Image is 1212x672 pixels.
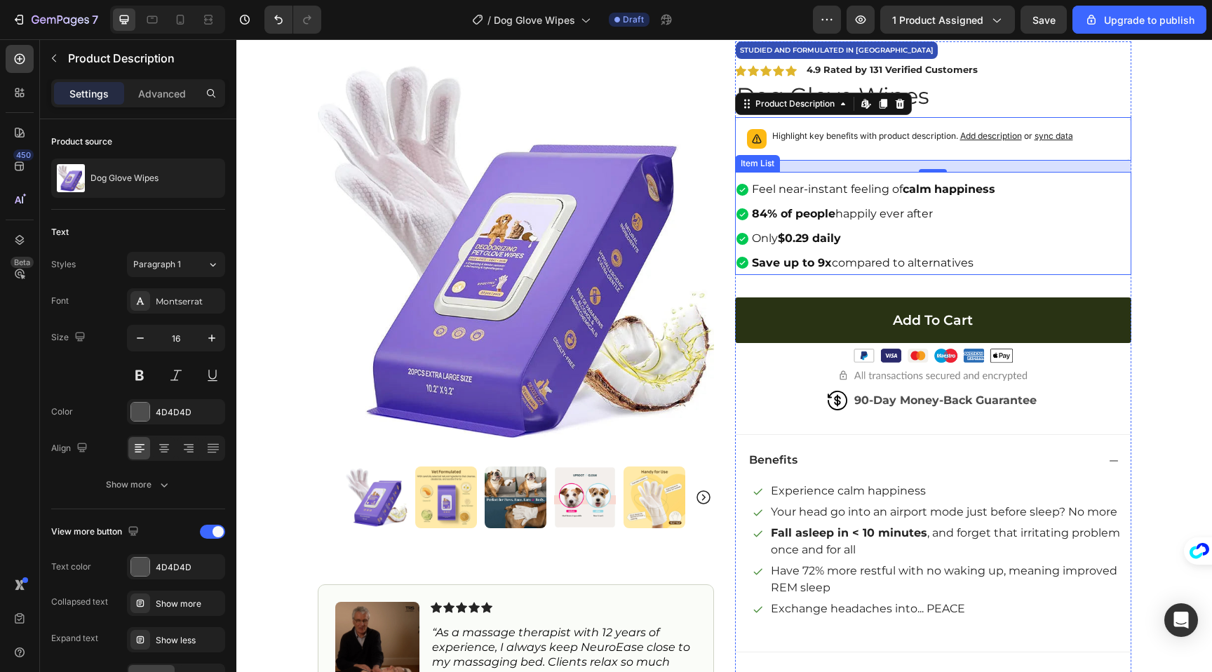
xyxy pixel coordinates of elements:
div: Styles [51,258,76,271]
button: Save [1021,6,1067,34]
div: View more button [51,523,142,542]
p: 7 [92,11,98,28]
p: Advanced [138,86,186,101]
p: Highlight key benefits with product description. [536,90,837,104]
div: Font [51,295,69,307]
p: Exchange headaches into... PEACE [534,561,887,578]
p: Feel near-instant feeling of [516,140,759,161]
span: 1 product assigned [892,13,983,27]
strong: 90-Day Money-Back Guarantee [618,354,800,368]
strong: Save up to 9x [516,217,595,230]
p: Benefits [513,414,561,429]
button: 7 [6,6,105,34]
div: Product Description [516,58,601,71]
div: Align [51,439,90,458]
span: Add description [724,91,786,102]
div: Undo/Redo [264,6,321,34]
p: Your head go into an airport mode just before sleep? No more [534,464,887,481]
div: Size [51,328,88,347]
p: happily ever after [516,165,759,185]
button: Upgrade to publish [1072,6,1206,34]
span: or [786,91,837,102]
div: Upgrade to publish [1084,13,1194,27]
div: Show more [106,478,171,492]
div: Expand text [51,632,98,645]
span: sync data [798,91,837,102]
button: Add to cart [499,258,895,304]
img: gempages_573216748623364870-fd591f72-af02-4e7a-b359-1b14a54669a5.webp [99,563,183,647]
div: Item List [501,118,541,130]
button: 1 product assigned [880,6,1015,34]
span: Dog Glove Wipes [494,13,575,27]
div: Add to cart [656,273,736,290]
strong: happiness [698,143,759,156]
p: studied and formulated in [GEOGRAPHIC_DATA] [504,6,697,15]
p: Have 72% more restful with no waking up, meaning improved REM sleep [534,523,887,557]
div: Product source [51,135,112,148]
p: , and forget that irritating problem once and for all [534,485,887,519]
p: Settings [69,86,109,101]
span: Save [1032,14,1056,26]
div: Color [51,405,73,418]
div: Show more [156,598,222,610]
span: / [487,13,491,27]
iframe: To enrich screen reader interactions, please activate Accessibility in Grammarly extension settings [236,39,1212,672]
i: “As a massage therapist with 12 years of experience, I always keep NeuroEase close to my massagin... [196,586,454,643]
div: Text color [51,560,91,573]
button: Paragraph 1 [127,252,225,277]
strong: 4.9 Rated by 131 Verified Customers [570,25,741,36]
p: Dog Glove Wipes [90,173,159,183]
h1: Dog Glove Wipes [499,41,895,73]
p: compared to alternatives [516,214,759,234]
div: Collapsed text [51,596,108,608]
div: Montserrat [156,295,222,308]
p: Only [516,189,759,210]
p: Product Description [68,50,220,67]
strong: 84% of people [516,168,599,181]
div: Open Intercom Messenger [1164,603,1198,637]
strong: Fall asleep in < 10 minutes [534,487,691,500]
img: gempages_573216748623364870-4dcece90-6bb0-48ce-9075-2e1290c2cdb6.png [499,309,895,341]
div: 4D4D4D [156,406,222,419]
span: Paragraph 1 [133,258,181,271]
button: Carousel Next Arrow [459,450,476,466]
strong: $0.29 daily [541,192,605,206]
p: Ingredients [513,631,580,646]
p: Experience calm happiness [534,443,887,460]
div: 450 [13,149,34,161]
img: product feature img [57,164,85,192]
div: Show less [156,634,222,647]
div: Text [51,226,69,238]
div: 4D4D4D [156,561,222,574]
div: Beta [11,257,34,268]
button: Show more [51,472,225,497]
strong: calm [666,143,695,156]
span: Draft [623,13,644,26]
